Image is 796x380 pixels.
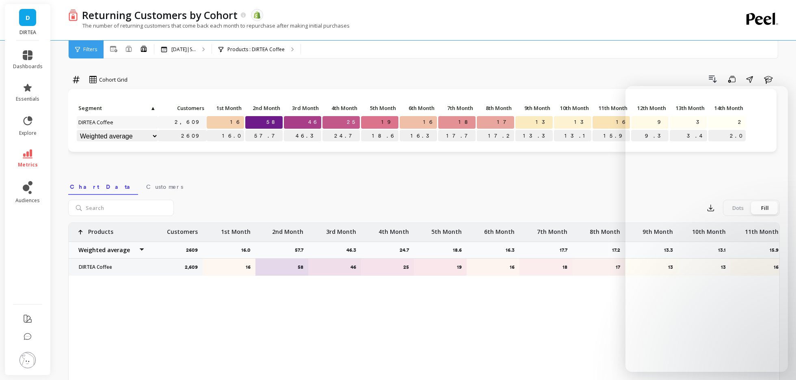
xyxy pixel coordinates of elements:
p: 9th Month [515,102,553,114]
span: 16 [422,116,437,128]
span: 17 [495,116,514,128]
img: header icon [68,9,78,21]
div: Toggle SortBy [158,102,196,115]
span: Filters [83,46,97,53]
div: Toggle SortBy [283,102,322,115]
p: 7th Month [537,223,567,236]
p: 1st Month [207,102,244,114]
p: 8th Month [590,223,620,236]
p: Products : DIRTEA Coffee [227,46,285,53]
div: Toggle SortBy [206,102,245,115]
nav: Tabs [68,176,780,195]
span: dashboards [13,63,43,70]
span: 9th Month [517,105,550,111]
span: Segment [78,105,149,111]
p: 6th Month [484,223,515,236]
p: 13.1 [554,130,591,142]
p: 18.6 [361,130,398,142]
span: 10th Month [556,105,589,111]
p: 24.7 [322,130,360,142]
span: audiences [15,197,40,204]
p: 46.3 [346,247,361,253]
p: 3rd Month [284,102,321,114]
span: 13 [573,116,591,128]
span: 11th Month [594,105,627,111]
p: 13.3 [515,130,553,142]
span: metrics [18,162,38,168]
p: 16 [208,264,251,270]
span: 18 [457,116,476,128]
span: DIRTEA Coffee [77,116,116,128]
p: Returning Customers by Cohort [82,8,238,22]
p: 18 [525,264,567,270]
p: The number of returning customers that come back each month to repurchase after making initial pu... [68,22,350,29]
span: 13 [534,116,553,128]
div: Toggle SortBy [592,102,631,115]
p: Products [88,223,113,236]
span: 46 [307,116,321,128]
span: 1st Month [208,105,242,111]
span: 19 [380,116,398,128]
span: ▲ [149,105,156,111]
img: profile picture [19,352,36,368]
div: Toggle SortBy [476,102,515,115]
div: Toggle SortBy [554,102,592,115]
p: Customers [167,223,198,236]
p: 5th Month [431,223,462,236]
p: 3rd Month [326,223,356,236]
p: 8th Month [477,102,514,114]
span: 6th Month [401,105,435,111]
div: Toggle SortBy [322,102,361,115]
span: 7th Month [440,105,473,111]
p: Customers [158,102,207,114]
iframe: Intercom live chat [625,86,788,372]
p: 2nd Month [272,223,303,236]
p: 16 [472,264,515,270]
p: 17.7 [438,130,476,142]
p: 16.0 [207,130,244,142]
p: 17 [578,264,620,270]
p: 24.7 [400,247,414,253]
p: 17.2 [612,247,625,253]
p: 6th Month [400,102,437,114]
p: 4th Month [379,223,409,236]
span: 2nd Month [247,105,280,111]
div: Toggle SortBy [515,102,554,115]
p: 19 [419,264,462,270]
p: 10th Month [554,102,591,114]
span: Chart Data [70,183,136,191]
span: essentials [16,96,39,102]
p: 2,609 [185,264,198,270]
p: 16.0 [241,247,255,253]
span: D [26,13,30,22]
p: 25 [366,264,409,270]
p: 7th Month [438,102,476,114]
span: Customers [160,105,204,111]
p: Segment [77,102,158,114]
span: 8th Month [478,105,512,111]
p: 18.6 [453,247,467,253]
p: 16.3 [400,130,437,142]
a: 2,609 [173,116,207,128]
p: 2609 [186,247,203,253]
span: 3rd Month [286,105,319,111]
span: 16 [614,116,630,128]
span: Cohort Grid [99,76,128,84]
span: explore [19,130,37,136]
div: Toggle SortBy [399,102,438,115]
img: api.shopify.svg [253,11,261,19]
p: 2609 [158,130,207,142]
p: 4th Month [322,102,360,114]
p: 5th Month [361,102,398,114]
input: Search [68,200,174,216]
p: [DATE]|S... [171,46,196,53]
div: Toggle SortBy [438,102,476,115]
p: 17.7 [560,247,572,253]
p: DIRTEA Coffee [74,264,145,270]
span: 58 [265,116,283,128]
p: 1st Month [221,223,251,236]
span: 16 [229,116,244,128]
p: 17.2 [477,130,514,142]
div: Toggle SortBy [76,102,115,115]
p: DIRTEA [13,29,43,36]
